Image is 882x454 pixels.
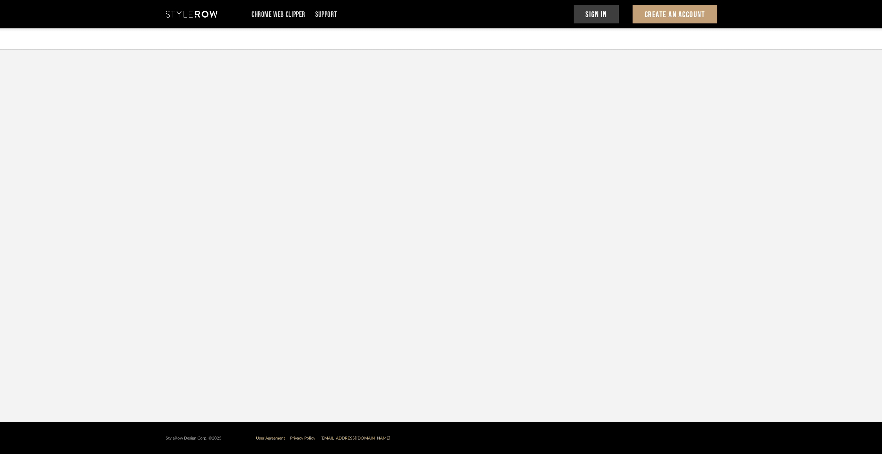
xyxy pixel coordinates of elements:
[574,5,619,23] button: Sign In
[166,436,222,441] div: StyleRow Design Corp. ©2025
[320,436,390,440] a: [EMAIL_ADDRESS][DOMAIN_NAME]
[256,436,285,440] a: User Agreement
[290,436,315,440] a: Privacy Policy
[252,12,305,18] a: Chrome Web Clipper
[315,12,337,18] a: Support
[633,5,717,23] button: Create An Account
